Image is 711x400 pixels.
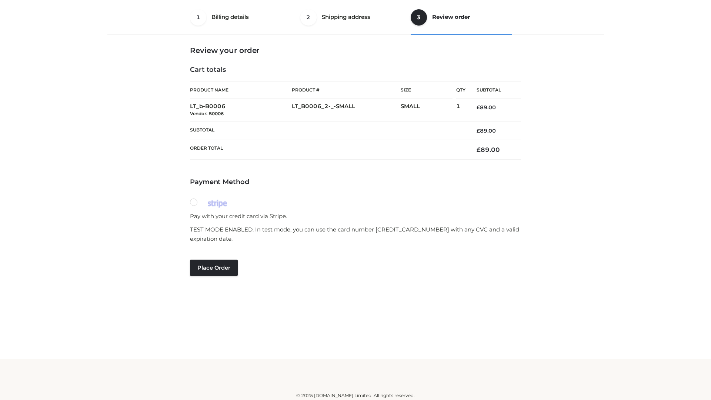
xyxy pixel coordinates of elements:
[477,127,496,134] bdi: 89.00
[190,225,521,244] p: TEST MODE ENABLED. In test mode, you can use the card number [CREDIT_CARD_NUMBER] with any CVC an...
[456,81,465,99] th: Qty
[190,46,521,55] h3: Review your order
[110,392,601,399] div: © 2025 [DOMAIN_NAME] Limited. All rights reserved.
[190,211,521,221] p: Pay with your credit card via Stripe.
[190,260,238,276] button: Place order
[456,99,465,122] td: 1
[465,82,521,99] th: Subtotal
[292,99,401,122] td: LT_B0006_2-_-SMALL
[190,121,465,140] th: Subtotal
[477,146,481,153] span: £
[477,127,480,134] span: £
[190,81,292,99] th: Product Name
[190,178,521,186] h4: Payment Method
[401,82,453,99] th: Size
[190,99,292,122] td: LT_b-B0006
[190,111,224,116] small: Vendor: B0006
[292,81,401,99] th: Product #
[401,99,456,122] td: SMALL
[190,66,521,74] h4: Cart totals
[477,104,496,111] bdi: 89.00
[477,104,480,111] span: £
[477,146,500,153] bdi: 89.00
[190,140,465,160] th: Order Total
